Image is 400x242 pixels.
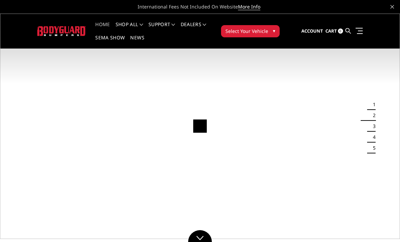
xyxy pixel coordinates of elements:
span: ▾ [273,27,275,34]
span: Select Your Vehicle [225,27,268,35]
a: SEMA Show [95,35,125,49]
img: BODYGUARD BUMPERS [37,26,86,36]
a: Account [301,22,323,40]
a: Cart 0 [325,22,343,40]
a: Dealers [181,22,206,35]
button: 3 of 5 [369,121,376,132]
a: More Info [238,3,260,10]
a: News [130,35,144,49]
button: Select Your Vehicle [221,25,280,37]
button: 1 of 5 [369,99,376,110]
a: Support [148,22,175,35]
span: 0 [338,29,343,34]
button: 4 of 5 [369,132,376,143]
button: 5 of 5 [369,143,376,153]
a: Home [95,22,110,35]
span: Account [301,28,323,34]
button: 2 of 5 [369,110,376,121]
a: Click to Down [188,230,212,242]
span: Cart [325,28,337,34]
a: shop all [116,22,143,35]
